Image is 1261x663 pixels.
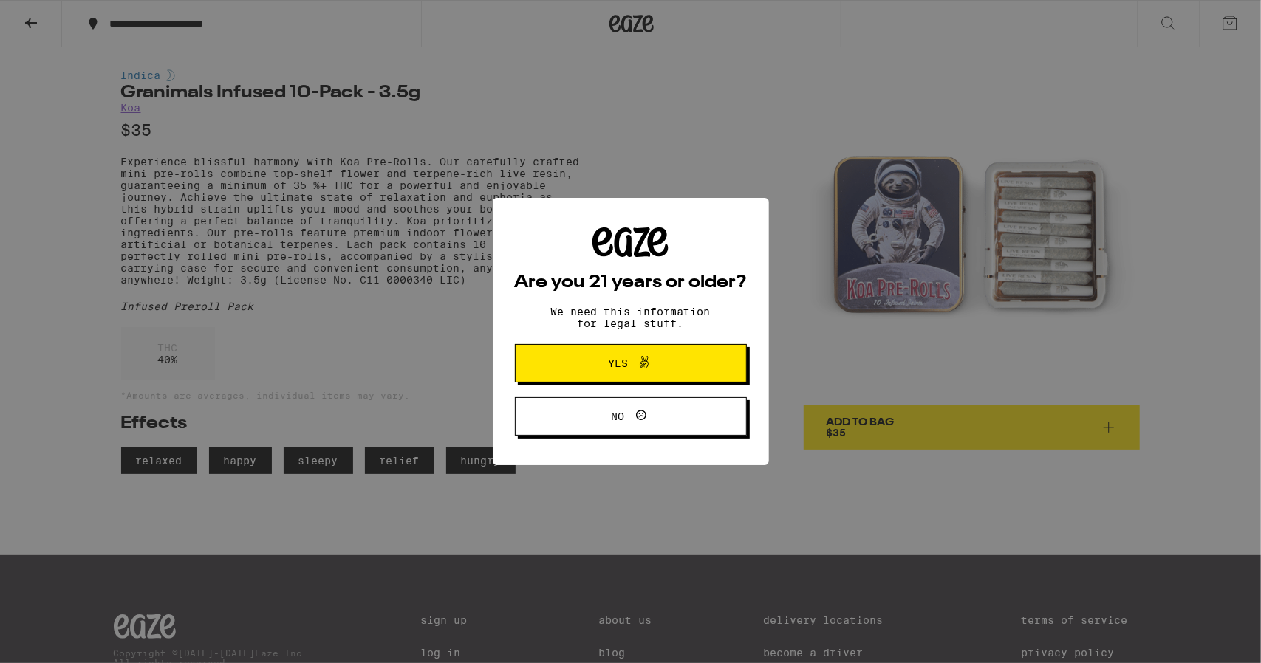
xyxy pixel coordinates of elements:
[515,397,747,436] button: No
[515,274,747,292] h2: Are you 21 years or older?
[608,358,628,368] span: Yes
[9,10,106,22] span: Hi. Need any help?
[612,411,625,422] span: No
[539,306,723,329] p: We need this information for legal stuff.
[515,344,747,382] button: Yes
